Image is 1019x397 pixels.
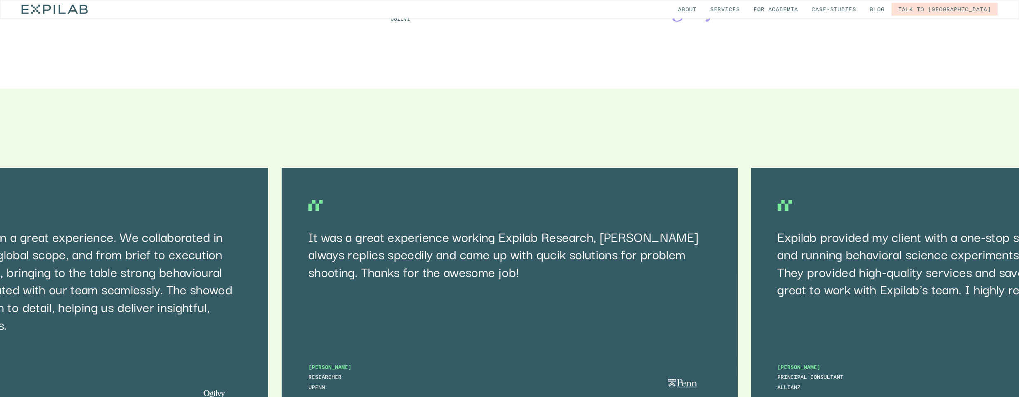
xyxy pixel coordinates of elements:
a: Talk to [GEOGRAPHIC_DATA] [892,3,998,16]
p: Ogilvy [391,16,410,22]
a: for Academia [747,3,805,16]
a: About [671,3,703,16]
p: Principal Consultant [777,374,843,380]
p: [PERSON_NAME] [777,364,820,370]
a: Blog [863,3,891,16]
a: Case-studies [805,3,863,16]
img: Decorative icon [308,200,323,211]
p: [PERSON_NAME] [308,364,351,370]
img: Decorative icon [777,200,792,211]
a: Services [704,3,746,16]
p: It was a great experience working Expilab Research, [PERSON_NAME] always replies speedily and cam... [308,228,704,281]
p: Researcher [308,374,341,380]
a: home [21,0,88,18]
p: UPenn [308,385,325,390]
p: Allianz [777,385,800,390]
